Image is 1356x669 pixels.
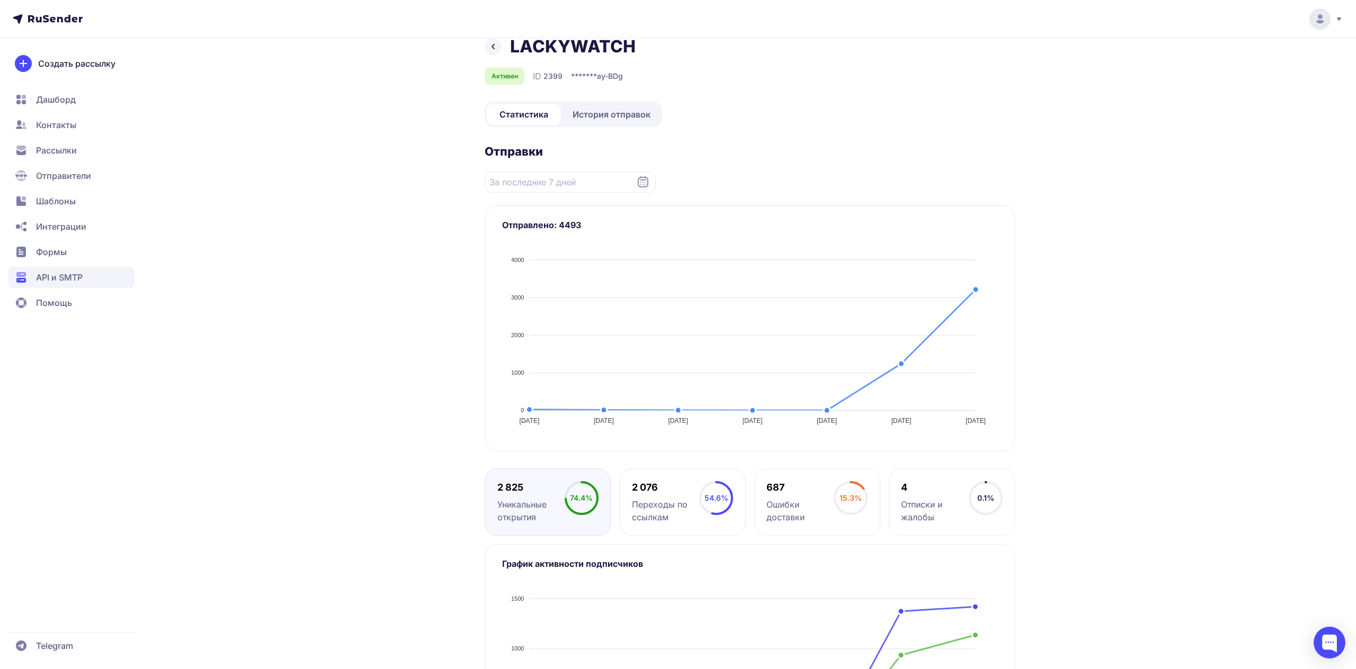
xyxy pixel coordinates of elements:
tspan: [DATE] [966,417,986,424]
a: История отправок [563,104,660,125]
span: Активен [492,72,518,80]
span: 15.3% [840,493,862,502]
span: 54.6% [704,493,728,502]
span: Telegram [36,639,73,652]
a: Статистика [487,104,561,125]
div: Переходы по ссылкам [632,498,699,523]
h3: Отправлено: 4493 [502,219,997,231]
span: Шаблоны [36,195,76,207]
input: Datepicker input [485,171,656,193]
span: Статистика [499,108,548,121]
div: 2 076 [632,481,699,494]
span: ay-BDg [597,71,623,82]
tspan: 1500 [511,595,524,602]
div: Ошибки доставки [766,498,834,523]
span: Интеграции [36,220,86,233]
tspan: [DATE] [594,417,614,424]
tspan: [DATE] [668,417,688,424]
h3: График активности подписчиков [502,557,997,570]
span: 74.4% [570,493,593,502]
div: 687 [766,481,834,494]
h2: Отправки [485,144,1015,159]
span: Дашборд [36,93,76,106]
tspan: [DATE] [520,417,540,424]
div: Отписки и жалобы [901,498,968,523]
span: Отправители [36,169,91,182]
div: 2 825 [497,481,565,494]
div: 4 [901,481,968,494]
span: История отправок [573,108,650,121]
tspan: [DATE] [891,417,912,424]
tspan: [DATE] [743,417,763,424]
span: 0.1% [977,493,994,502]
tspan: 1000 [511,645,524,652]
div: Уникальные открытия [497,498,565,523]
span: Формы [36,246,67,258]
span: Создать рассылку [38,57,115,70]
tspan: 1000 [511,369,524,376]
a: Telegram [8,635,135,656]
span: Рассылки [36,144,77,157]
span: API и SMTP [36,271,83,284]
tspan: [DATE] [817,417,837,424]
div: ID [533,70,563,83]
span: Контакты [36,119,76,131]
tspan: 0 [521,407,524,413]
tspan: 2000 [511,332,524,338]
tspan: 3000 [511,294,524,301]
span: Помощь [36,296,72,309]
span: 2399 [543,71,563,82]
h1: LACKYWATCH [510,36,636,57]
tspan: 4000 [511,257,524,263]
